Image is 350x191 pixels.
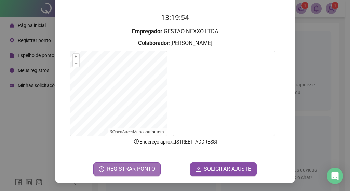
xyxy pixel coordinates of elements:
[110,129,165,134] li: © contributors.
[196,166,201,172] span: edit
[73,60,79,67] button: –
[327,168,343,184] div: Open Intercom Messenger
[138,40,169,46] strong: Colaborador
[93,162,161,176] button: REGISTRAR PONTO
[64,138,286,146] p: Endereço aprox. : [STREET_ADDRESS]
[64,39,286,48] h3: : [PERSON_NAME]
[107,165,155,173] span: REGISTRAR PONTO
[190,162,257,176] button: editSOLICITAR AJUSTE
[204,165,251,173] span: SOLICITAR AJUSTE
[99,166,104,172] span: clock-circle
[73,54,79,60] button: +
[132,28,162,35] strong: Empregador
[133,138,139,145] span: info-circle
[64,27,286,36] h3: : GESTAO NEXXO LTDA
[161,14,189,22] time: 13:19:54
[113,129,141,134] a: OpenStreetMap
